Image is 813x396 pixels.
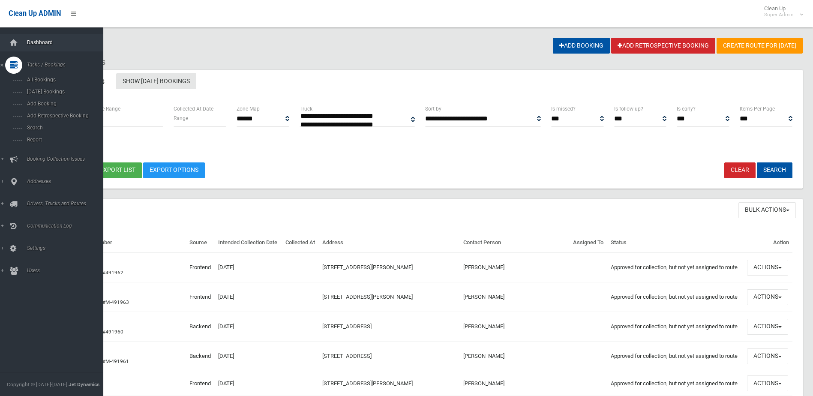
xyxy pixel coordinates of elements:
th: Source [186,233,215,253]
a: [STREET_ADDRESS] [322,323,372,330]
a: [STREET_ADDRESS][PERSON_NAME] [322,380,413,387]
button: Actions [747,260,788,276]
th: Collected At [282,233,319,253]
a: [STREET_ADDRESS][PERSON_NAME] [322,264,413,270]
td: Frontend [186,371,215,396]
a: Create route for [DATE] [717,38,803,54]
td: [PERSON_NAME] [460,282,570,312]
button: Actions [747,375,788,391]
strong: Jet Dynamics [69,381,99,387]
span: Clean Up [760,5,802,18]
span: Search [24,125,102,131]
td: Frontend [186,282,215,312]
td: Approved for collection, but not yet assigned to route [607,282,744,312]
td: [DATE] [215,342,282,371]
span: Dashboard [24,39,109,45]
label: Truck [300,104,312,114]
td: [PERSON_NAME] [460,342,570,371]
button: Bulk Actions [738,202,796,218]
a: Export Options [143,162,205,178]
button: Search [757,162,792,178]
td: [DATE] [215,312,282,342]
td: [PERSON_NAME] [460,252,570,282]
span: All Bookings [24,77,102,83]
a: #M-491963 [102,299,129,305]
td: Approved for collection, but not yet assigned to route [607,371,744,396]
th: Intended Collection Date [215,233,282,253]
button: Actions [747,289,788,305]
a: Clear [724,162,756,178]
a: #491960 [102,329,123,335]
th: Address [319,233,460,253]
td: [DATE] [215,282,282,312]
span: Add Booking [24,101,102,107]
td: [PERSON_NAME] [460,312,570,342]
span: Clean Up ADMIN [9,9,61,18]
th: Status [607,233,744,253]
a: #491962 [102,270,123,276]
span: Settings [24,245,109,251]
a: Show [DATE] Bookings [116,73,196,89]
th: Booking Number [68,233,186,253]
td: Backend [186,312,215,342]
a: [STREET_ADDRESS] [322,353,372,359]
th: Action [744,233,792,253]
td: Approved for collection, but not yet assigned to route [607,252,744,282]
td: [PERSON_NAME] [460,371,570,396]
td: [DATE] [215,371,282,396]
a: Add Booking [553,38,610,54]
span: Drivers, Trucks and Routes [24,201,109,207]
a: Add Retrospective Booking [611,38,715,54]
button: Actions [747,348,788,364]
span: Add Retrospective Booking [24,113,102,119]
span: Tasks / Bookings [24,62,109,68]
td: Frontend [186,252,215,282]
span: Users [24,267,109,273]
td: Approved for collection, but not yet assigned to route [607,312,744,342]
button: Export list [93,162,142,178]
span: Addresses [24,178,109,184]
th: Contact Person [460,233,570,253]
span: Communication Log [24,223,109,229]
a: [STREET_ADDRESS][PERSON_NAME] [322,294,413,300]
span: Copyright © [DATE]-[DATE] [7,381,67,387]
small: Super Admin [764,12,794,18]
th: Assigned To [570,233,608,253]
span: Report [24,137,102,143]
td: Approved for collection, but not yet assigned to route [607,342,744,371]
td: Backend [186,342,215,371]
a: #M-491961 [102,358,129,364]
button: Actions [747,319,788,335]
td: [DATE] [215,252,282,282]
span: Booking Collection Issues [24,156,109,162]
span: [DATE] Bookings [24,89,102,95]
